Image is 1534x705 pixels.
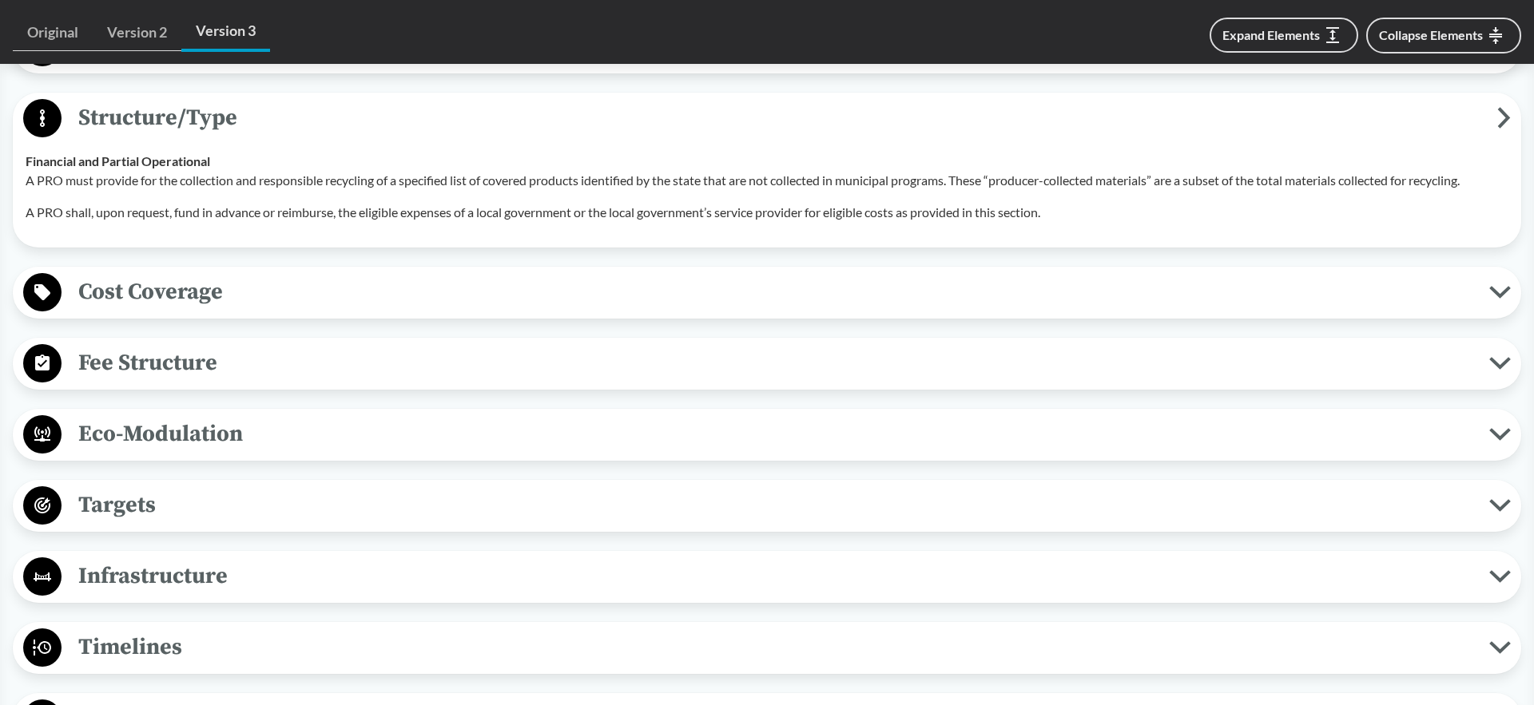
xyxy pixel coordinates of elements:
[18,485,1516,526] button: Targets
[62,558,1489,594] span: Infrastructure
[18,556,1516,597] button: Infrastructure
[1366,18,1521,53] button: Collapse Elements
[18,272,1516,313] button: Cost Coverage
[18,628,1516,668] button: Timelines
[181,13,270,52] a: Version 3
[62,416,1489,452] span: Eco-Modulation
[18,98,1516,139] button: Structure/Type
[26,153,210,168] strong: Financial and Partial Operational
[18,343,1516,384] button: Fee Structure
[62,100,1497,136] span: Structure/Type
[62,629,1489,665] span: Timelines
[1210,18,1358,53] button: Expand Elements
[93,14,181,51] a: Version 2
[62,487,1489,523] span: Targets
[62,274,1489,310] span: Cost Coverage
[26,171,1508,190] p: A PRO must provide for the collection and responsible recycling of a specified list of covered pr...
[13,14,93,51] a: Original
[18,414,1516,455] button: Eco-Modulation
[62,345,1489,381] span: Fee Structure
[26,203,1508,222] p: A PRO shall, upon request, fund in advance or reimburse, the eligible expenses of a local governm...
